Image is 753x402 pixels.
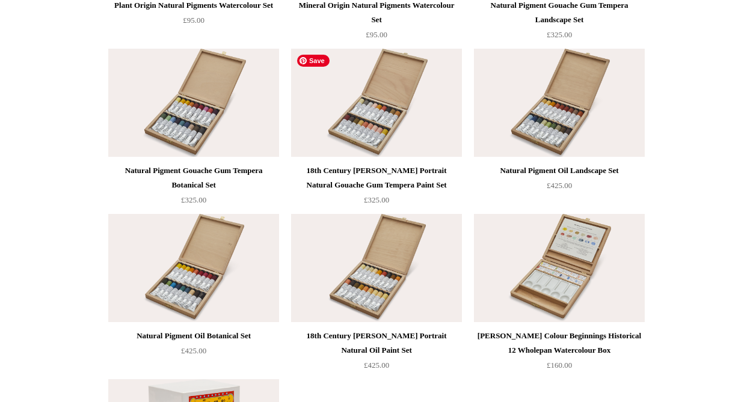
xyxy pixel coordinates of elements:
img: Turner Colour Beginnings Historical 12 Wholepan Watercolour Box [474,214,645,322]
span: Save [297,55,330,67]
div: Natural Pigment Oil Landscape Set [477,163,642,178]
a: Natural Pigment Gouache Gum Tempera Botanical Set Natural Pigment Gouache Gum Tempera Botanical Set [108,49,279,157]
a: Natural Pigment Oil Botanical Set £425.00 [108,329,279,378]
img: Natural Pigment Oil Landscape Set [474,49,645,157]
span: £95.00 [366,30,387,39]
a: 18th Century George Romney Portrait Natural Gouache Gum Tempera Paint Set 18th Century George Rom... [291,49,462,157]
span: £425.00 [547,181,572,190]
a: [PERSON_NAME] Colour Beginnings Historical 12 Wholepan Watercolour Box £160.00 [474,329,645,378]
div: [PERSON_NAME] Colour Beginnings Historical 12 Wholepan Watercolour Box [477,329,642,358]
span: £425.00 [364,361,389,370]
div: Natural Pigment Oil Botanical Set [111,329,276,343]
span: £325.00 [181,195,206,204]
span: £425.00 [181,346,206,355]
div: 18th Century [PERSON_NAME] Portrait Natural Gouache Gum Tempera Paint Set [294,163,459,192]
div: Natural Pigment Gouache Gum Tempera Botanical Set [111,163,276,192]
a: Natural Pigment Oil Landscape Set Natural Pigment Oil Landscape Set [474,49,645,157]
a: 18th Century [PERSON_NAME] Portrait Natural Gouache Gum Tempera Paint Set £325.00 [291,163,462,213]
span: £160.00 [547,361,572,370]
img: 18th Century George Romney Portrait Natural Oil Paint Set [291,214,462,322]
a: Natural Pigment Oil Landscape Set £425.00 [474,163,645,213]
div: 18th Century [PERSON_NAME] Portrait Natural Oil Paint Set [294,329,459,358]
span: £325.00 [364,195,389,204]
span: £325.00 [547,30,572,39]
img: 18th Century George Romney Portrait Natural Gouache Gum Tempera Paint Set [291,49,462,157]
a: Natural Pigment Oil Botanical Set Natural Pigment Oil Botanical Set [108,214,279,322]
a: Turner Colour Beginnings Historical 12 Wholepan Watercolour Box Turner Colour Beginnings Historic... [474,214,645,322]
span: £95.00 [183,16,204,25]
a: 18th Century George Romney Portrait Natural Oil Paint Set 18th Century George Romney Portrait Nat... [291,214,462,322]
a: Natural Pigment Gouache Gum Tempera Botanical Set £325.00 [108,163,279,213]
img: Natural Pigment Gouache Gum Tempera Botanical Set [108,49,279,157]
img: Natural Pigment Oil Botanical Set [108,214,279,322]
a: 18th Century [PERSON_NAME] Portrait Natural Oil Paint Set £425.00 [291,329,462,378]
